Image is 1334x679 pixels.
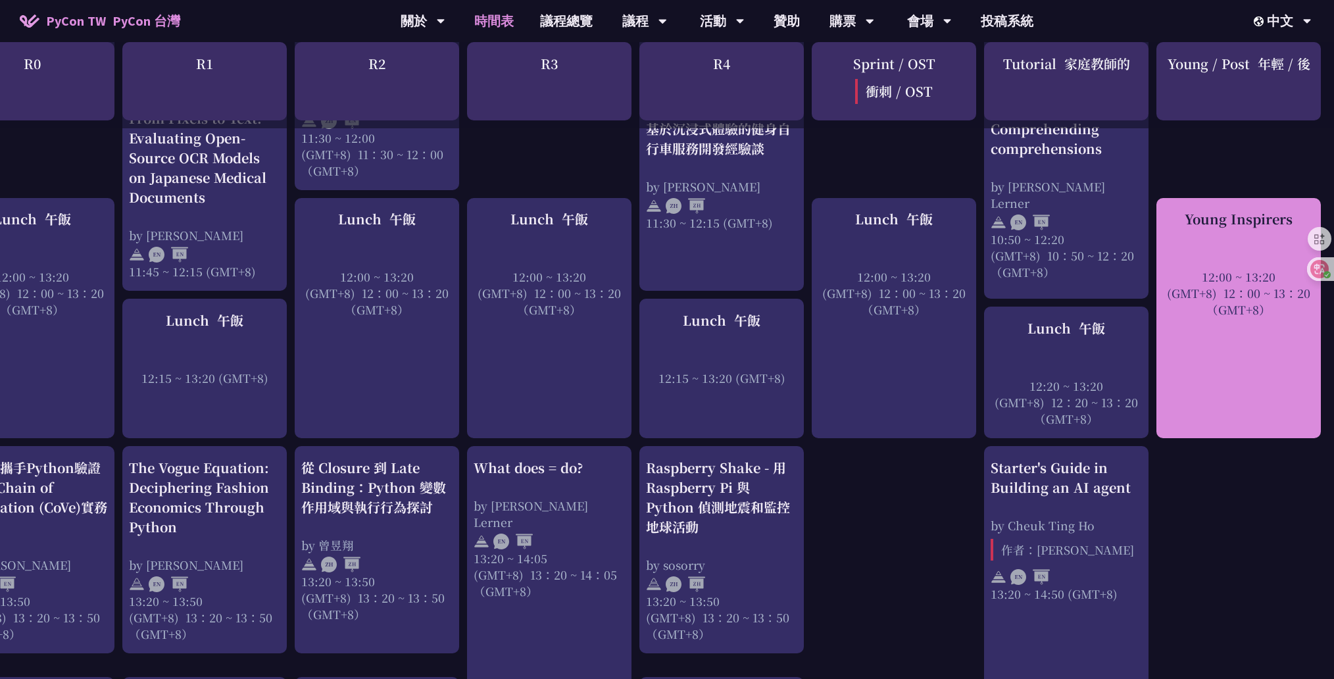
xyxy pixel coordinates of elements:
div: The Vogue Equation: Deciphering Fashion Economics Through Python [129,458,280,537]
div: Lunch [474,209,625,229]
div: R2 [295,42,459,120]
img: ENEN.5a408d1.svg [149,247,188,263]
div: 11:30 ~ 12:15 (GMT+8) [646,214,797,230]
img: svg+xml;base64,PHN2ZyB4bWxucz0iaHR0cDovL3d3dy53My5vcmcvMjAwMC9zdmciIHdpZHRoPSIyNCIgaGVpZ2h0PSIyNC... [474,534,489,549]
div: 12:15 ~ 13:20 (GMT+8) [129,370,280,386]
a: The Vogue Equation: Deciphering Fashion Economics Through Python by [PERSON_NAME] 13:20 ~ 13:50 (... [129,458,280,642]
img: svg+xml;base64,PHN2ZyB4bWxucz0iaHR0cDovL3d3dy53My5vcmcvMjAwMC9zdmciIHdpZHRoPSIyNCIgaGVpZ2h0PSIyNC... [129,576,145,592]
div: by [PERSON_NAME] Lerner [991,178,1142,211]
div: by 曾昱翔 [301,537,453,553]
div: Starter's Guide in Building an AI agent [991,458,1142,497]
div: by Cheuk Ting Ho [991,517,1142,566]
img: svg+xml;base64,PHN2ZyB4bWxucz0iaHR0cDovL3d3dy53My5vcmcvMjAwMC9zdmciIHdpZHRoPSIyNCIgaGVpZ2h0PSIyNC... [129,247,145,263]
font: 午飯 [562,209,588,228]
font: 10：50 ~ 12：20 （GMT+8） [991,247,1134,280]
div: 13:20 ~ 13:50 (GMT+8) [301,573,453,622]
font: 13：20 ~ 13：50 （GMT+8） [301,590,445,622]
div: 13:20 ~ 13:50 (GMT+8) [129,593,280,642]
font: 12：00 ~ 13：20 （GMT+8） [1206,285,1310,318]
div: Lunch [301,209,453,229]
font: 午飯 [1079,318,1105,338]
a: PyCon TW PyCon 台灣 [7,5,193,38]
font: 年輕 / 後 [1258,54,1310,73]
div: 12:00 ~ 13:20 (GMT+8) [1163,268,1314,318]
img: ENEN.5a408d1.svg [149,576,188,592]
div: What does = do? [474,458,625,478]
div: 12:00 ~ 13:20 (GMT+8) [474,268,625,318]
div: 11:30 ~ 12:00 (GMT+8) [301,129,453,178]
div: 11:45 ~ 12:15 (GMT+8) [129,263,280,280]
a: From Pixels to Text: Evaluating Open-Source OCR Models on Japanese Medical Documents by [PERSON_N... [129,109,280,280]
div: Young Inspirers [1163,209,1314,229]
font: 午飯 [906,209,933,228]
font: 12：20 ~ 13：20 （GMT+8） [1034,394,1138,427]
font: 午飯 [734,311,760,330]
div: Tutorial [984,42,1149,120]
div: 10:50 ~ 12:20 (GMT+8) [991,230,1142,280]
img: ENEN.5a408d1.svg [493,534,533,549]
font: 11：30 ~ 12：00 （GMT+8） [301,145,443,178]
div: 12:20 ~ 13:20 (GMT+8) [991,378,1142,427]
div: by sosorry [646,557,797,573]
div: Lunch [129,311,280,330]
font: 12：00 ~ 13：20 （GMT+8） [517,285,621,318]
div: Raspberry Shake - 用 Raspberry Pi 與 Python 偵測地震和監控地球活動 [646,458,797,537]
div: by [PERSON_NAME] [646,178,797,194]
span: PyCon TW [46,11,180,31]
div: 12:15 ~ 13:20 (GMT+8) [646,370,797,386]
img: svg+xml;base64,PHN2ZyB4bWxucz0iaHR0cDovL3d3dy53My5vcmcvMjAwMC9zdmciIHdpZHRoPSIyNCIgaGVpZ2h0PSIyNC... [991,214,1006,230]
img: ZHZH.38617ef.svg [321,557,360,572]
img: ZHZH.38617ef.svg [666,198,705,214]
a: 從 Closure 到 Late Binding：Python 變數作用域與執行行為探討 by 曾昱翔 13:20 ~ 13:50 (GMT+8) 13：20 ~ 13：50 （GMT+8） [301,458,453,622]
div: Lunch [818,209,970,229]
font: 12：00 ~ 13：20 （GMT+8） [862,285,966,318]
div: R3 [467,42,631,120]
font: 午飯 [45,209,71,228]
div: R4 [639,42,804,120]
img: svg+xml;base64,PHN2ZyB4bWxucz0iaHR0cDovL3d3dy53My5vcmcvMjAwMC9zdmciIHdpZHRoPSIyNCIgaGVpZ2h0PSIyNC... [646,198,662,214]
div: 12:00 ~ 13:20 (GMT+8) [301,268,453,318]
img: Home icon of PyCon TW 2025 [20,14,39,28]
font: 作者：[PERSON_NAME] [1001,541,1134,558]
div: From Pixels to Text: Evaluating Open-Source OCR Models on Japanese Medical Documents [129,109,280,207]
div: Lunch [646,311,797,330]
div: 基於沉浸式體驗的健身自行車服務開發經驗談 [646,118,797,158]
img: ZHZH.38617ef.svg [666,576,705,592]
div: by [PERSON_NAME] [129,227,280,243]
div: Comprehending comprehensions [991,118,1142,158]
div: Sprint / OST [812,42,976,120]
div: 13:20 ~ 14:50 (GMT+8) [991,586,1142,602]
font: 衝刺 / OST [866,82,933,101]
div: by [PERSON_NAME] Lerner [474,497,625,530]
a: Raspberry Shake - 用 Raspberry Pi 與 Python 偵測地震和監控地球活動 by sosorry 13:20 ~ 13:50 (GMT+8) 13：20 ~ 13... [646,458,797,642]
font: 13：20 ~ 14：05 （GMT+8） [474,566,617,599]
font: PyCon 台灣 [112,13,180,29]
div: 12:00 ~ 13:20 (GMT+8) [818,268,970,318]
a: Starter's Guide in Building an AI agent by Cheuk Ting Ho作者：[PERSON_NAME] 13:20 ~ 14:50 (GMT+8) [991,458,1142,602]
font: 12：00 ~ 13：20 （GMT+8） [345,285,449,318]
div: 從 Closure 到 Late Binding：Python 變數作用域與執行行為探討 [301,458,453,517]
img: svg+xml;base64,PHN2ZyB4bWxucz0iaHR0cDovL3d3dy53My5vcmcvMjAwMC9zdmciIHdpZHRoPSIyNCIgaGVpZ2h0PSIyNC... [991,569,1006,585]
div: 13:20 ~ 14:05 (GMT+8) [474,550,625,599]
div: by [PERSON_NAME] [129,557,280,573]
img: Locale Icon [1254,16,1267,26]
font: 午飯 [389,209,416,228]
img: ENEN.5a408d1.svg [1010,214,1050,230]
div: Lunch [991,318,1142,338]
img: svg+xml;base64,PHN2ZyB4bWxucz0iaHR0cDovL3d3dy53My5vcmcvMjAwMC9zdmciIHdpZHRoPSIyNCIgaGVpZ2h0PSIyNC... [301,557,317,572]
div: Young / Post [1156,42,1321,120]
div: R1 [122,42,287,120]
a: What does = do? by [PERSON_NAME] Lerner 13:20 ~ 14:05 (GMT+8) 13：20 ~ 14：05 （GMT+8） [474,458,625,599]
font: 13：20 ~ 13：50 （GMT+8） [646,609,789,642]
font: 13：20 ~ 13：50 （GMT+8） [129,609,272,642]
img: ENEN.5a408d1.svg [1010,569,1050,585]
font: 家庭教師的 [1064,54,1130,73]
img: svg+xml;base64,PHN2ZyB4bWxucz0iaHR0cDovL3d3dy53My5vcmcvMjAwMC9zdmciIHdpZHRoPSIyNCIgaGVpZ2h0PSIyNC... [646,576,662,592]
div: 13:20 ~ 13:50 (GMT+8) [646,593,797,642]
font: 午飯 [217,311,243,330]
